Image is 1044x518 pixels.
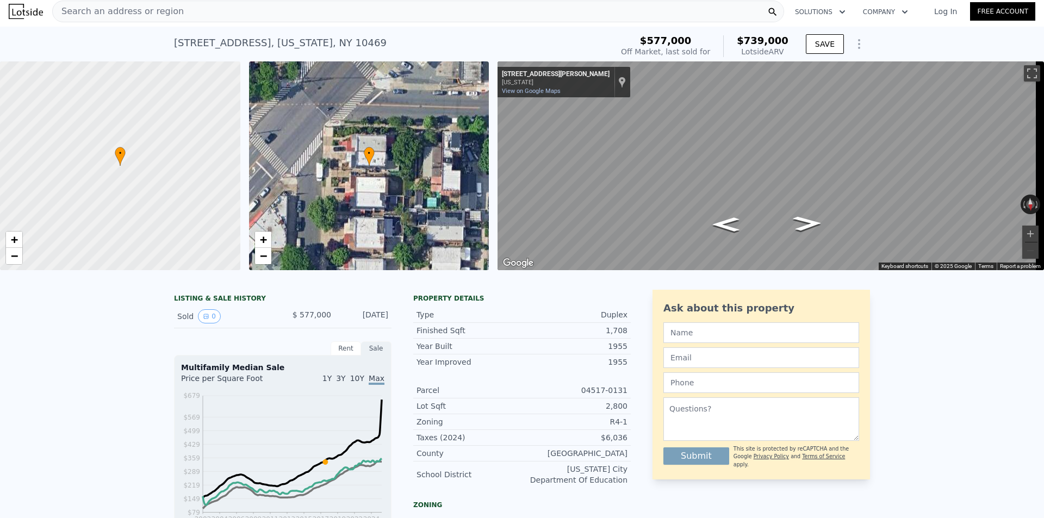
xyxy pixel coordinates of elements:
[621,46,710,57] div: Off Market, last sold for
[935,263,972,269] span: © 2025 Google
[183,441,200,448] tspan: $429
[502,88,561,95] a: View on Google Maps
[11,233,18,246] span: +
[350,374,364,383] span: 10Y
[417,469,522,480] div: School District
[978,263,993,269] a: Terms
[502,79,610,86] div: [US_STATE]
[921,6,970,17] a: Log In
[701,214,751,235] path: Go East, Arnow Ave
[1021,195,1027,214] button: Rotate counterclockwise
[1000,263,1041,269] a: Report a problem
[754,453,789,459] a: Privacy Policy
[336,374,345,383] span: 3Y
[848,33,870,55] button: Show Options
[331,341,361,355] div: Rent
[322,374,332,383] span: 1Y
[293,310,331,319] span: $ 577,000
[522,309,627,320] div: Duplex
[737,35,788,46] span: $739,000
[183,427,200,435] tspan: $499
[11,249,18,263] span: −
[181,362,384,373] div: Multifamily Median Sale
[181,373,283,390] div: Price per Square Foot
[198,309,221,323] button: View historical data
[498,61,1044,270] div: Street View
[618,76,626,88] a: Show location on map
[502,70,610,79] div: [STREET_ADDRESS][PERSON_NAME]
[663,347,859,368] input: Email
[881,263,928,270] button: Keyboard shortcuts
[663,447,729,465] button: Submit
[413,501,631,509] div: Zoning
[522,401,627,411] div: 2,800
[522,385,627,396] div: 04517-0131
[734,445,859,469] div: This site is protected by reCAPTCHA and the Google and apply.
[498,61,1044,270] div: Map
[183,495,200,503] tspan: $149
[417,341,522,352] div: Year Built
[500,256,536,270] a: Open this area in Google Maps (opens a new window)
[1024,65,1040,82] button: Toggle fullscreen view
[6,232,22,248] a: Zoom in
[364,148,375,158] span: •
[854,2,917,22] button: Company
[364,147,375,166] div: •
[361,341,391,355] div: Sale
[417,401,522,411] div: Lot Sqft
[1022,226,1039,242] button: Zoom in
[417,325,522,336] div: Finished Sqft
[522,464,627,485] div: [US_STATE] City Department Of Education
[259,249,266,263] span: −
[115,148,126,158] span: •
[183,468,200,476] tspan: $289
[663,372,859,393] input: Phone
[1035,195,1041,214] button: Rotate clockwise
[522,448,627,459] div: [GEOGRAPHIC_DATA]
[340,309,388,323] div: [DATE]
[174,294,391,305] div: LISTING & SALE HISTORY
[786,2,854,22] button: Solutions
[522,341,627,352] div: 1955
[663,322,859,343] input: Name
[970,2,1035,21] a: Free Account
[417,416,522,427] div: Zoning
[6,248,22,264] a: Zoom out
[417,309,522,320] div: Type
[53,5,184,18] span: Search an address or region
[413,294,631,303] div: Property details
[522,432,627,443] div: $6,036
[500,256,536,270] img: Google
[183,414,200,421] tspan: $569
[802,453,845,459] a: Terms of Service
[522,325,627,336] div: 1,708
[177,309,274,323] div: Sold
[259,233,266,246] span: +
[417,357,522,367] div: Year Improved
[115,147,126,166] div: •
[183,392,200,400] tspan: $679
[522,357,627,367] div: 1955
[806,34,844,54] button: SAVE
[369,374,384,385] span: Max
[417,385,522,396] div: Parcel
[1026,195,1035,215] button: Reset the view
[737,46,788,57] div: Lotside ARV
[640,35,692,46] span: $577,000
[417,432,522,443] div: Taxes (2024)
[255,232,271,248] a: Zoom in
[255,248,271,264] a: Zoom out
[417,448,522,459] div: County
[174,35,387,51] div: [STREET_ADDRESS] , [US_STATE] , NY 10469
[663,301,859,316] div: Ask about this property
[188,509,200,516] tspan: $79
[781,213,834,234] path: Go West, Arnow Ave
[183,482,200,489] tspan: $219
[1022,242,1039,259] button: Zoom out
[9,4,43,19] img: Lotside
[522,416,627,427] div: R4-1
[183,454,200,462] tspan: $359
